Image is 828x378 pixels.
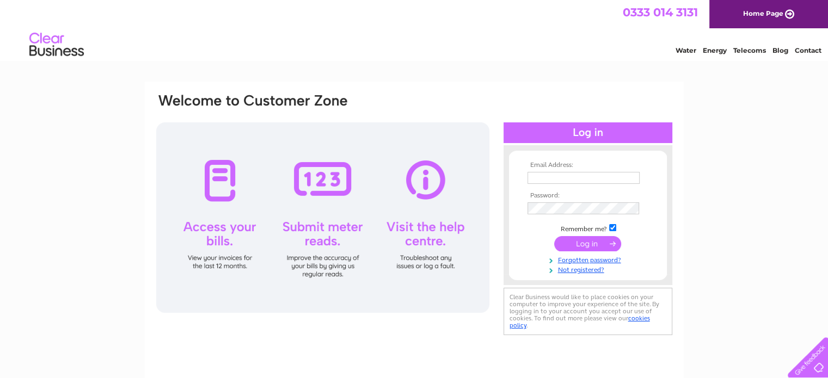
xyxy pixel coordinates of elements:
a: cookies policy [510,314,650,329]
a: 0333 014 3131 [623,5,698,19]
th: Email Address: [525,162,651,169]
a: Forgotten password? [528,254,651,264]
a: Energy [703,46,727,54]
td: Remember me? [525,222,651,233]
img: logo.png [29,28,84,61]
div: Clear Business is a trading name of Verastar Limited (registered in [GEOGRAPHIC_DATA] No. 3667643... [157,6,672,53]
input: Submit [554,236,621,251]
th: Password: [525,192,651,200]
a: Blog [772,46,788,54]
a: Telecoms [733,46,766,54]
a: Contact [795,46,821,54]
div: Clear Business would like to place cookies on your computer to improve your experience of the sit... [504,288,672,335]
a: Not registered? [528,264,651,274]
a: Water [676,46,696,54]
